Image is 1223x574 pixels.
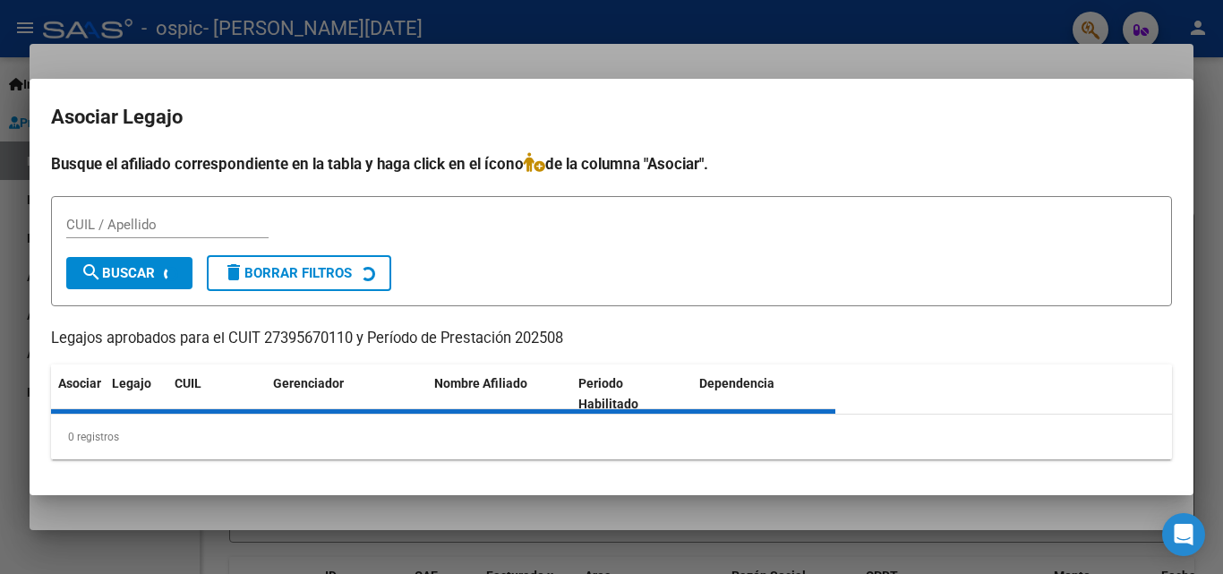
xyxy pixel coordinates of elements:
[427,364,571,424] datatable-header-cell: Nombre Afiliado
[273,376,344,390] span: Gerenciador
[578,376,638,411] span: Periodo Habilitado
[51,328,1172,350] p: Legajos aprobados para el CUIT 27395670110 y Período de Prestación 202508
[207,255,391,291] button: Borrar Filtros
[58,376,101,390] span: Asociar
[51,100,1172,134] h2: Asociar Legajo
[81,261,102,283] mat-icon: search
[571,364,692,424] datatable-header-cell: Periodo Habilitado
[167,364,266,424] datatable-header-cell: CUIL
[266,364,427,424] datatable-header-cell: Gerenciador
[1162,513,1205,556] div: Open Intercom Messenger
[105,364,167,424] datatable-header-cell: Legajo
[81,265,155,281] span: Buscar
[699,376,774,390] span: Dependencia
[692,364,836,424] datatable-header-cell: Dependencia
[51,152,1172,176] h4: Busque el afiliado correspondiente en la tabla y haga click en el ícono de la columna "Asociar".
[223,265,352,281] span: Borrar Filtros
[51,415,1172,459] div: 0 registros
[434,376,527,390] span: Nombre Afiliado
[223,261,244,283] mat-icon: delete
[175,376,201,390] span: CUIL
[112,376,151,390] span: Legajo
[66,257,192,289] button: Buscar
[51,364,105,424] datatable-header-cell: Asociar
